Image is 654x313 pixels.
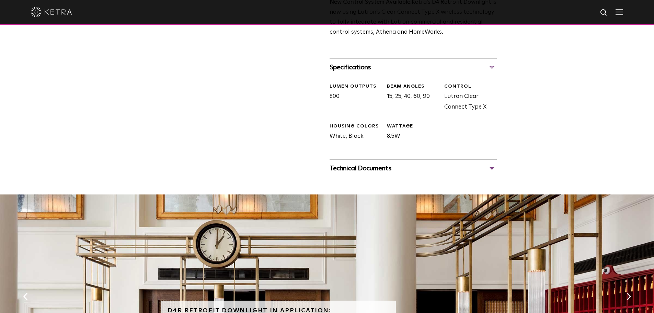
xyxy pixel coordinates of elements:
div: 800 [324,83,382,113]
img: Hamburger%20Nav.svg [616,9,623,15]
div: CONTROL [444,83,496,90]
div: WATTAGE [387,123,439,130]
div: Lutron Clear Connect Type X [439,83,496,113]
div: 8.5W [382,123,439,142]
div: Beam Angles [387,83,439,90]
div: HOUSING COLORS [330,123,382,130]
button: Next [625,292,632,301]
button: Previous [22,292,29,301]
img: search icon [600,9,608,17]
img: ketra-logo-2019-white [31,7,72,17]
div: Specifications [330,62,497,73]
div: 15, 25, 40, 60, 90 [382,83,439,113]
div: White, Black [324,123,382,142]
div: Technical Documents [330,163,497,174]
div: LUMEN OUTPUTS [330,83,382,90]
